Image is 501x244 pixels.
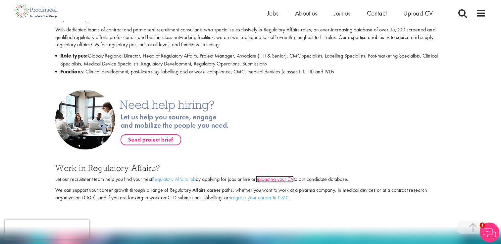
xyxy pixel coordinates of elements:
iframe: reCAPTCHA [5,220,89,239]
li: Global/Regional Director, Head of Regulatory Affairs, Project Manager, Associate (I, II & Senior)... [55,52,445,68]
a: Upload CV [403,9,433,18]
a: About us [295,9,317,18]
a: Regulatory Affairs job [152,176,196,183]
a: Jobs [267,9,278,18]
h3: Work in Regulatory Affairs? [55,164,445,172]
li: : Clinical development, post-licensing, labelling and artwork, compliance, CMC, medical devices (... [55,68,445,76]
a: uploading your CV [256,176,294,183]
p: Let our recruitment team help you find your next by applying for jobs online or to our candidate ... [55,176,445,183]
p: With dedicated teams of contract and permanent recruitment consultants who specialise exclusively... [55,26,445,49]
span: 1 [479,223,485,228]
strong: Functions [60,68,83,75]
strong: Role types: [60,52,88,59]
a: Contact [367,9,387,18]
a: Join us [334,9,350,18]
a: progress your career in CMC [228,194,289,201]
p: We can support your career growth through a range of Regulatory Affairs career paths, whether you... [55,186,445,202]
img: Chatbot [479,223,499,242]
